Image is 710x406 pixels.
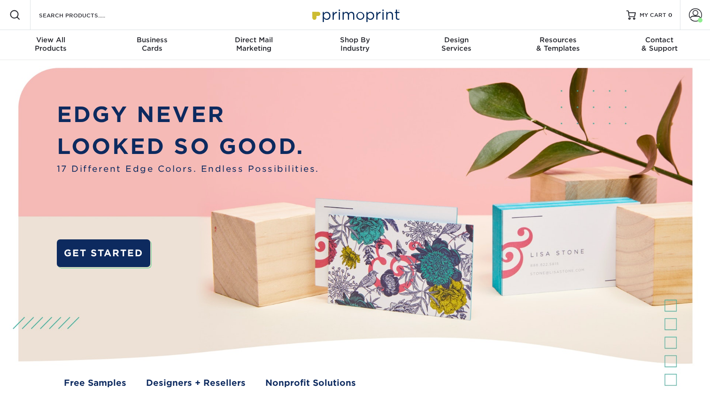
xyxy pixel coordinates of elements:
[507,30,609,60] a: Resources& Templates
[57,99,319,130] p: EDGY NEVER
[640,11,666,19] span: MY CART
[101,36,203,53] div: Cards
[507,36,609,53] div: & Templates
[609,36,710,44] span: Contact
[265,376,356,389] a: Nonprofit Solutions
[57,130,319,162] p: LOOKED SO GOOD.
[406,36,507,44] span: Design
[507,36,609,44] span: Resources
[609,30,710,60] a: Contact& Support
[38,9,130,21] input: SEARCH PRODUCTS.....
[101,36,203,44] span: Business
[304,30,406,60] a: Shop ByIndustry
[146,376,246,389] a: Designers + Resellers
[308,5,402,25] img: Primoprint
[57,239,150,268] a: GET STARTED
[668,12,672,18] span: 0
[64,376,126,389] a: Free Samples
[57,162,319,175] span: 17 Different Edge Colors. Endless Possibilities.
[406,36,507,53] div: Services
[203,36,304,44] span: Direct Mail
[203,36,304,53] div: Marketing
[304,36,406,44] span: Shop By
[304,36,406,53] div: Industry
[406,30,507,60] a: DesignServices
[609,36,710,53] div: & Support
[101,30,203,60] a: BusinessCards
[203,30,304,60] a: Direct MailMarketing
